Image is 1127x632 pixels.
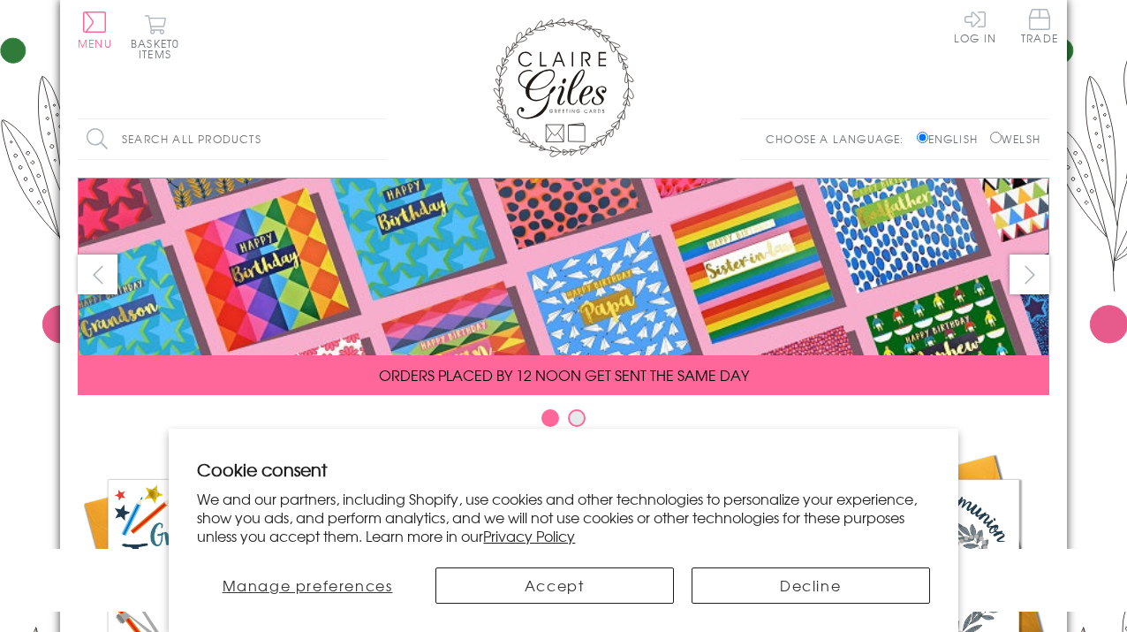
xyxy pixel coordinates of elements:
[766,131,913,147] p: Choose a language:
[493,18,634,157] img: Claire Giles Greetings Cards
[917,132,928,143] input: English
[78,35,112,51] span: Menu
[1021,9,1058,47] a: Trade
[541,409,559,427] button: Carousel Page 1 (Current Slide)
[1021,9,1058,43] span: Trade
[568,409,586,427] button: Carousel Page 2
[78,119,387,159] input: Search all products
[692,567,930,604] button: Decline
[1010,255,1049,294] button: next
[139,35,179,62] span: 0 items
[954,9,996,43] a: Log In
[131,14,179,59] button: Basket0 items
[435,567,674,604] button: Accept
[197,457,929,482] h2: Cookie consent
[197,567,417,604] button: Manage preferences
[990,131,1040,147] label: Welsh
[197,490,929,544] p: We and our partners, including Shopify, use cookies and other technologies to personalize your ex...
[379,364,749,385] span: ORDERS PLACED BY 12 NOON GET SENT THE SAME DAY
[369,119,387,159] input: Search
[78,408,1049,436] div: Carousel Pagination
[78,255,117,294] button: prev
[223,575,393,596] span: Manage preferences
[990,132,1002,143] input: Welsh
[483,525,575,546] a: Privacy Policy
[917,131,987,147] label: English
[78,11,112,49] button: Menu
